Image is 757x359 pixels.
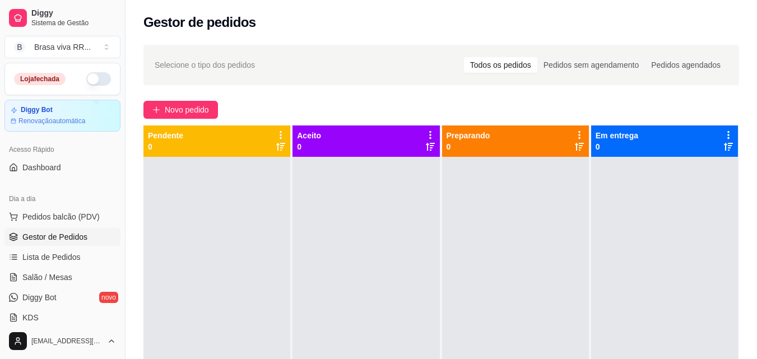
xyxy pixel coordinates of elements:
[148,130,183,141] p: Pendente
[22,312,39,323] span: KDS
[537,57,645,73] div: Pedidos sem agendamento
[4,248,120,266] a: Lista de Pedidos
[4,141,120,158] div: Acesso Rápido
[4,100,120,132] a: Diggy BotRenovaçãoautomática
[31,8,116,18] span: Diggy
[297,130,321,141] p: Aceito
[645,57,727,73] div: Pedidos agendados
[18,116,85,125] article: Renovação automática
[165,104,209,116] span: Novo pedido
[14,73,66,85] div: Loja fechada
[86,72,111,86] button: Alterar Status
[4,309,120,327] a: KDS
[464,57,537,73] div: Todos os pedidos
[297,141,321,152] p: 0
[155,59,255,71] span: Selecione o tipo dos pedidos
[143,101,218,119] button: Novo pedido
[143,13,256,31] h2: Gestor de pedidos
[4,36,120,58] button: Select a team
[22,272,72,283] span: Salão / Mesas
[447,130,490,141] p: Preparando
[4,4,120,31] a: DiggySistema de Gestão
[14,41,25,53] span: B
[4,268,120,286] a: Salão / Mesas
[21,106,53,114] article: Diggy Bot
[4,208,120,226] button: Pedidos balcão (PDV)
[4,228,120,246] a: Gestor de Pedidos
[31,337,103,346] span: [EMAIL_ADDRESS][DOMAIN_NAME]
[596,141,638,152] p: 0
[34,41,91,53] div: Brasa viva RR ...
[22,251,81,263] span: Lista de Pedidos
[4,328,120,355] button: [EMAIL_ADDRESS][DOMAIN_NAME]
[4,158,120,176] a: Dashboard
[31,18,116,27] span: Sistema de Gestão
[148,141,183,152] p: 0
[22,231,87,243] span: Gestor de Pedidos
[22,162,61,173] span: Dashboard
[4,288,120,306] a: Diggy Botnovo
[596,130,638,141] p: Em entrega
[447,141,490,152] p: 0
[152,106,160,114] span: plus
[4,190,120,208] div: Dia a dia
[22,211,100,222] span: Pedidos balcão (PDV)
[22,292,57,303] span: Diggy Bot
